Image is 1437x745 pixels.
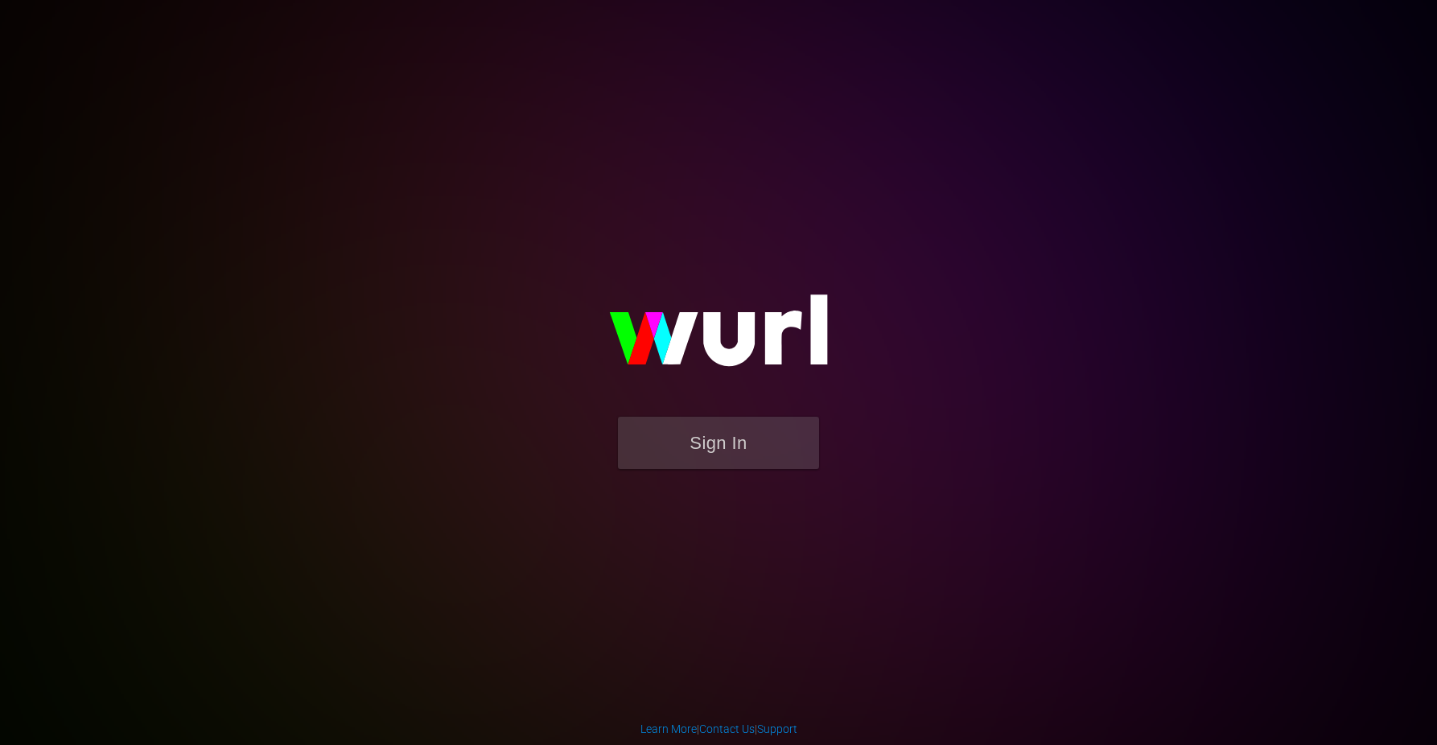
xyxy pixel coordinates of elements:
a: Contact Us [699,722,755,735]
button: Sign In [618,417,819,469]
a: Support [757,722,797,735]
div: | | [640,721,797,737]
a: Learn More [640,722,697,735]
img: wurl-logo-on-black-223613ac3d8ba8fe6dc639794a292ebdb59501304c7dfd60c99c58986ef67473.svg [558,260,879,416]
